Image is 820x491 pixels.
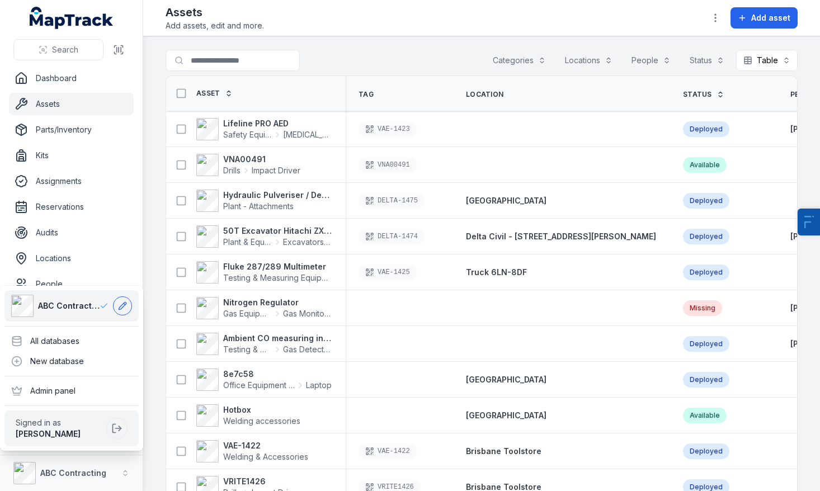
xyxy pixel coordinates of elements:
[4,351,139,371] div: New database
[38,300,100,311] span: ABC Contracting
[4,381,139,401] div: Admin panel
[4,331,139,351] div: All databases
[16,429,81,438] strong: [PERSON_NAME]
[16,417,102,428] span: Signed in as
[40,468,106,478] strong: ABC Contracting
